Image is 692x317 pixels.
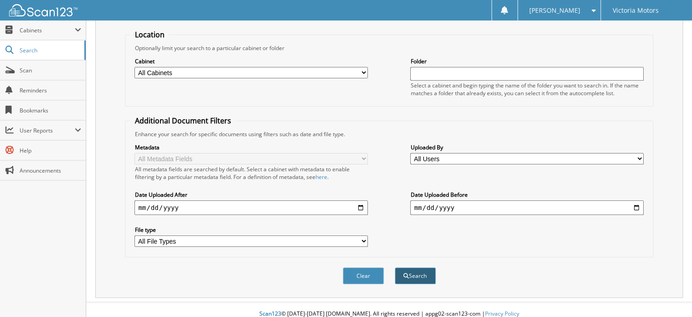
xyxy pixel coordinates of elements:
[20,46,80,54] span: Search
[20,26,75,34] span: Cabinets
[410,191,643,199] label: Date Uploaded Before
[134,191,367,199] label: Date Uploaded After
[410,143,643,151] label: Uploaded By
[20,87,81,94] span: Reminders
[20,107,81,114] span: Bookmarks
[20,167,81,174] span: Announcements
[130,116,235,126] legend: Additional Document Filters
[20,66,81,74] span: Scan
[130,130,648,138] div: Enhance your search for specific documents using filters such as date and file type.
[130,30,169,40] legend: Location
[134,200,367,215] input: start
[20,127,75,134] span: User Reports
[646,273,692,317] iframe: Chat Widget
[410,82,643,97] div: Select a cabinet and begin typing the name of the folder you want to search in. If the name match...
[20,147,81,154] span: Help
[134,143,367,151] label: Metadata
[134,226,367,234] label: File type
[130,44,648,52] div: Optionally limit your search to a particular cabinet or folder
[395,267,436,284] button: Search
[9,4,77,16] img: scan123-logo-white.svg
[134,57,367,65] label: Cabinet
[612,8,658,13] span: Victoria Motors
[529,8,580,13] span: [PERSON_NAME]
[410,200,643,215] input: end
[410,57,643,65] label: Folder
[134,165,367,181] div: All metadata fields are searched by default. Select a cabinet with metadata to enable filtering b...
[315,173,327,181] a: here
[343,267,384,284] button: Clear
